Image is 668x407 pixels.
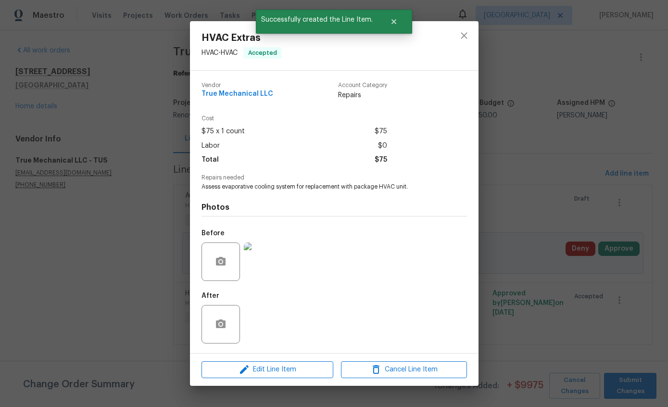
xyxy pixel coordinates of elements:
button: Cancel Line Item [341,361,467,378]
span: Total [202,153,219,167]
span: Assess evaporative cooling system for replacement with package HVAC unit. [202,183,441,191]
h5: After [202,293,219,299]
button: close [453,24,476,47]
span: HVAC - HVAC [202,50,238,56]
span: Labor [202,139,220,153]
button: Edit Line Item [202,361,333,378]
span: Cancel Line Item [344,364,464,376]
span: Repairs [338,90,387,100]
span: $75 [375,153,387,167]
h5: Before [202,230,225,237]
h4: Photos [202,203,467,212]
span: Successfully created the Line Item. [256,10,378,30]
span: HVAC Extras [202,33,282,43]
span: $75 x 1 count [202,125,245,139]
span: True Mechanical LLC [202,90,273,98]
span: Edit Line Item [204,364,330,376]
span: Vendor [202,82,273,89]
button: Close [378,12,410,31]
span: Accepted [244,48,281,58]
span: Repairs needed [202,175,467,181]
span: Account Category [338,82,387,89]
span: $0 [378,139,387,153]
span: Cost [202,115,387,122]
span: $75 [375,125,387,139]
